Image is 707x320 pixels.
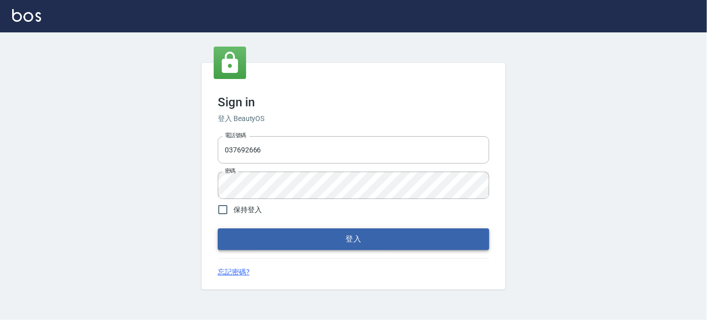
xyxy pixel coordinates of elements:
button: 登入 [218,228,489,250]
span: 保持登入 [233,205,262,215]
img: Logo [12,9,41,22]
label: 密碼 [225,167,235,175]
h6: 登入 BeautyOS [218,113,489,124]
a: 忘記密碼? [218,267,250,277]
h3: Sign in [218,95,489,109]
label: 電話號碼 [225,132,246,139]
